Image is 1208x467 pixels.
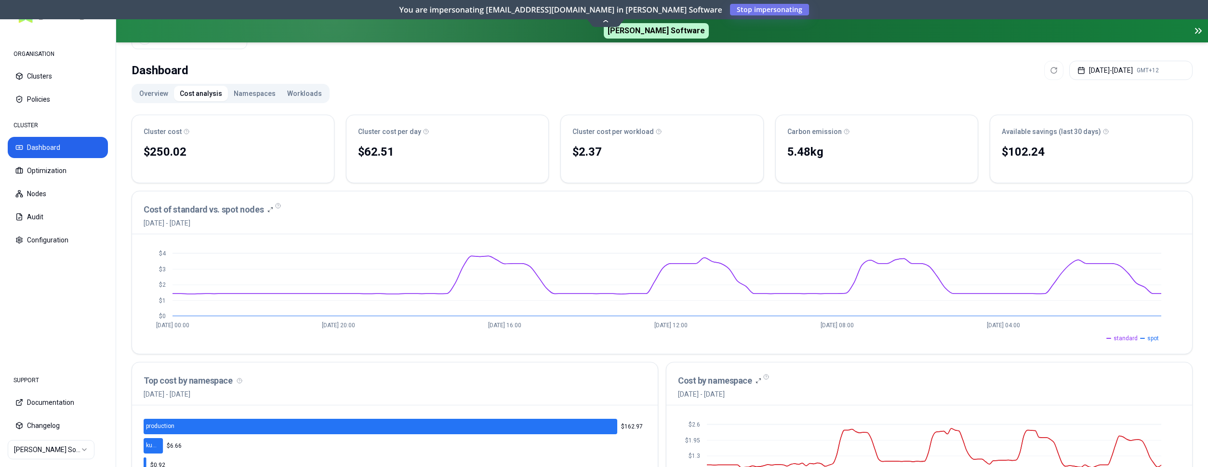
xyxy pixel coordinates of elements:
button: [DATE]-[DATE]GMT+12 [1069,61,1193,80]
span: [DATE] - [DATE] [144,218,273,228]
tspan: [DATE] 12:00 [654,322,688,329]
tspan: $3 [159,266,166,273]
div: $102.24 [1002,144,1181,160]
div: $2.37 [572,144,751,160]
span: [DATE] - [DATE] [678,389,761,399]
tspan: $2 [159,281,166,288]
button: Audit [8,206,108,227]
h3: Top cost by namespace [144,374,646,387]
button: Overview [133,86,174,101]
button: Dashboard [8,137,108,158]
div: Cluster cost [144,127,322,136]
div: Available savings (last 30 days) [1002,127,1181,136]
button: Documentation [8,392,108,413]
div: SUPPORT [8,371,108,390]
button: Nodes [8,183,108,204]
button: Policies [8,89,108,110]
tspan: $1.3 [689,453,700,459]
button: Clusters [8,66,108,87]
tspan: [DATE] 04:00 [987,322,1020,329]
h3: Cost of standard vs. spot nodes [144,203,264,216]
span: spot [1147,334,1159,342]
tspan: $1 [159,297,166,304]
button: Namespaces [228,86,281,101]
button: Workloads [281,86,328,101]
tspan: [DATE] 16:00 [488,322,521,329]
div: ORGANISATION [8,44,108,64]
tspan: $2.6 [689,421,700,428]
tspan: [DATE] 20:00 [322,322,355,329]
div: 5.48 kg [787,144,966,160]
div: CLUSTER [8,116,108,135]
div: $62.51 [358,144,537,160]
tspan: $4 [159,250,166,257]
button: Configuration [8,229,108,251]
tspan: $1.95 [685,437,700,444]
button: Optimization [8,160,108,181]
div: Dashboard [132,61,188,80]
div: Cluster cost per day [358,127,537,136]
div: $250.02 [144,144,322,160]
h3: Cost by namespace [678,374,752,387]
p: [DATE] - [DATE] [144,389,646,399]
span: GMT+12 [1137,67,1159,74]
div: Carbon emission [787,127,966,136]
button: Cost analysis [174,86,228,101]
button: Changelog [8,415,108,436]
tspan: [DATE] 00:00 [156,322,189,329]
span: [PERSON_NAME] Software [604,23,709,39]
div: Cluster cost per workload [572,127,751,136]
tspan: $0 [159,313,166,320]
tspan: [DATE] 08:00 [821,322,854,329]
span: standard [1114,334,1138,342]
